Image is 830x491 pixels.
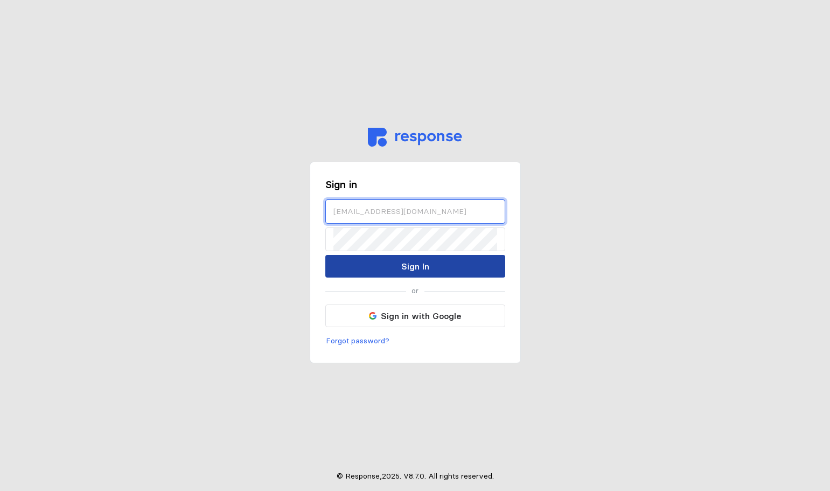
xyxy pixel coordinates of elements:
[337,471,494,482] p: © Response, 2025 . V 8.7.0 . All rights reserved.
[401,260,429,273] p: Sign In
[325,177,505,192] h3: Sign in
[325,335,390,348] button: Forgot password?
[368,128,462,147] img: svg%3e
[325,305,505,327] button: Sign in with Google
[333,200,497,223] input: Email
[325,255,505,278] button: Sign In
[381,309,461,323] p: Sign in with Google
[369,312,376,320] img: svg%3e
[411,285,419,297] p: or
[326,335,389,347] p: Forgot password?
